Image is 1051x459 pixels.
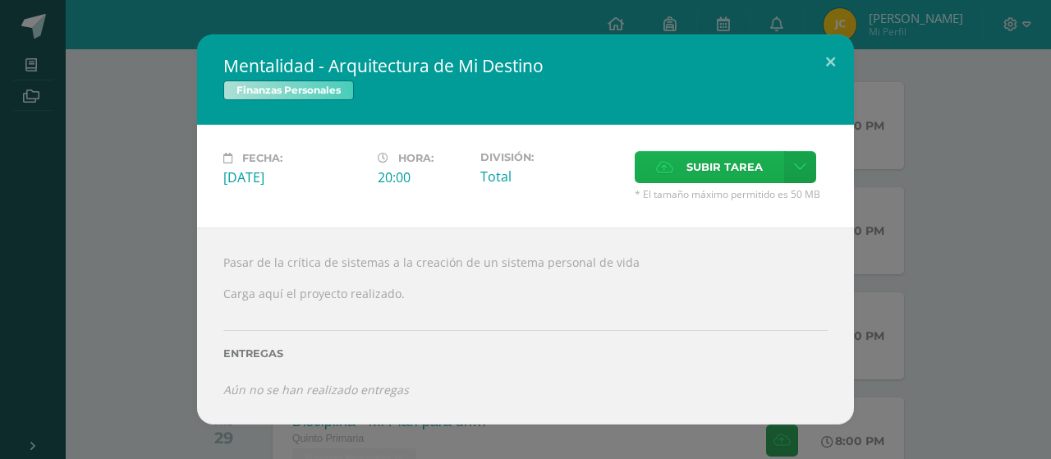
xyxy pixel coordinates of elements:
div: [DATE] [223,168,365,186]
span: * El tamaño máximo permitido es 50 MB [635,187,828,201]
h2: Mentalidad - Arquitectura de Mi Destino [223,54,828,77]
i: Aún no se han realizado entregas [223,382,409,397]
span: Hora: [398,152,434,164]
div: Pasar de la crítica de sistemas a la creación de un sistema personal de vida Carga aquí el proyec... [197,227,854,425]
button: Close (Esc) [807,34,854,90]
span: Subir tarea [686,152,763,182]
span: Fecha: [242,152,282,164]
div: 20:00 [378,168,467,186]
span: Finanzas Personales [223,80,354,100]
label: Entregas [223,347,828,360]
label: División: [480,151,622,163]
div: Total [480,168,622,186]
